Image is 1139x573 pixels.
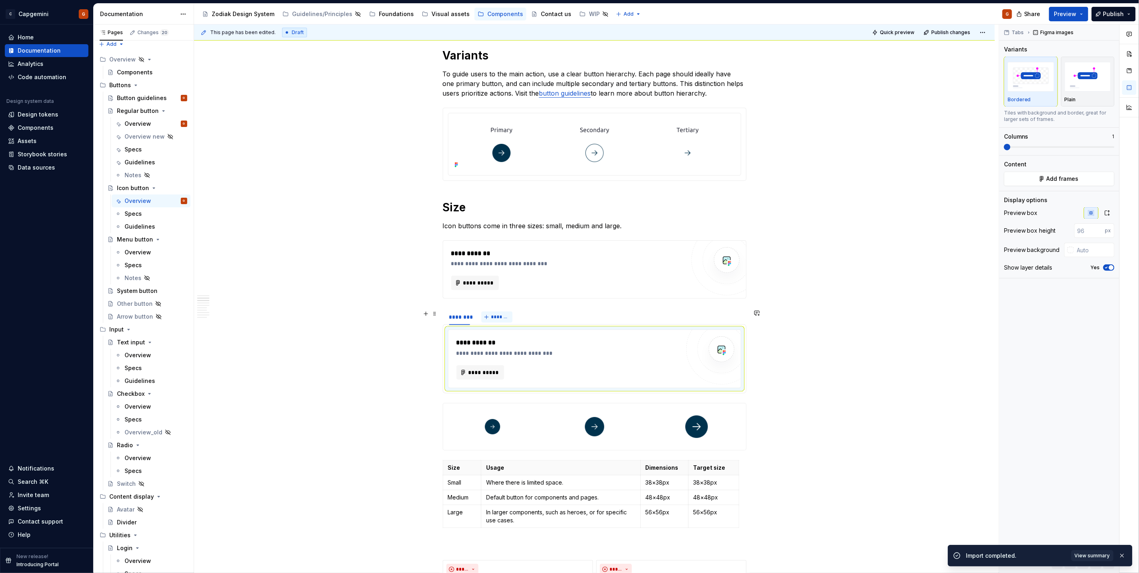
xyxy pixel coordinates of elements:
input: 96 [1074,223,1105,238]
button: placeholderPlain [1061,57,1115,106]
div: Menu button [117,235,153,244]
img: placeholder [1065,62,1111,91]
div: Notes [125,274,141,282]
div: Overview [125,120,151,128]
a: Documentation [5,44,88,57]
div: Content display [96,490,190,503]
img: placeholder [1008,62,1054,91]
div: Switch [117,480,136,488]
span: Share [1024,10,1041,18]
div: Analytics [18,60,43,68]
p: Large [448,508,476,516]
p: Where there is limited space. [486,479,635,487]
div: G [82,11,85,17]
a: Specs [112,259,190,272]
a: Zodiak Design System [199,8,278,20]
a: Specs [112,207,190,220]
a: Data sources [5,161,88,174]
div: G [183,94,185,102]
div: Overview [125,351,151,359]
a: Regular button [104,104,190,117]
div: Overview [125,403,151,411]
div: Documentation [18,47,61,55]
div: Overview new [125,133,165,141]
div: Show layer details [1004,264,1053,272]
a: Text input [104,336,190,349]
a: button guidelines [539,89,591,97]
div: Overview [109,55,136,63]
a: Code automation [5,71,88,84]
a: Components [474,8,526,20]
p: Icon buttons come in three sizes: small, medium and large. [443,221,746,231]
span: Add frames [1047,175,1079,183]
div: Variants [1004,45,1027,53]
a: Guidelines [112,374,190,387]
button: Preview [1049,7,1088,21]
button: Notifications [5,462,88,475]
a: Foundations [366,8,417,20]
div: Buttons [109,81,131,89]
div: Documentation [100,10,176,18]
a: Design tokens [5,108,88,121]
div: Preview background [1004,246,1060,254]
div: Invite team [18,491,49,499]
a: Overview [112,400,190,413]
a: Radio [104,439,190,452]
a: Notes [112,169,190,182]
div: Login [117,544,133,552]
div: G [183,197,185,205]
div: Import completed. [966,552,1066,560]
h1: Size [443,200,746,215]
div: Overview [125,248,151,256]
button: Quick preview [870,27,918,38]
p: Usage [486,464,635,472]
p: In larger components, such as heroes, or for specific use cases. [486,508,635,524]
div: Overview [125,557,151,565]
div: Columns [1004,133,1029,141]
a: Overview [112,452,190,465]
a: Components [5,121,88,134]
a: OverviewG [112,117,190,130]
div: Tiles with background and border, great for larger sets of frames. [1004,110,1114,123]
p: Medium [448,493,476,501]
a: Overview [112,246,190,259]
div: Radio [117,441,133,449]
a: Checkbox [104,387,190,400]
div: Overview [96,53,190,66]
span: Add [624,11,634,17]
button: Add frames [1004,172,1114,186]
p: Size [448,464,476,472]
div: Pages [100,29,123,36]
span: 20 [160,29,169,36]
p: Small [448,479,476,487]
div: WIP [589,10,600,18]
a: Other button [104,297,190,310]
a: Button guidelinesG [104,92,190,104]
a: Login [104,542,190,555]
button: Add [613,8,644,20]
div: Specs [125,467,142,475]
div: Page tree [199,6,612,22]
p: Default button for components and pages. [486,493,635,501]
span: Add [106,41,117,47]
button: CCapgeminiG [2,5,92,23]
button: Search ⌘K [5,475,88,488]
div: Visual assets [431,10,470,18]
div: Guidelines [125,223,155,231]
button: placeholderBordered [1004,57,1058,106]
div: Components [487,10,523,18]
a: Overview [112,349,190,362]
div: Design tokens [18,111,58,119]
a: Overview new [112,130,190,143]
a: Icon button [104,182,190,194]
a: Switch [104,477,190,490]
div: Overview_old [125,428,162,436]
p: 38×38px [646,479,683,487]
a: Contact us [528,8,575,20]
div: Specs [125,415,142,424]
div: Utilities [109,531,131,539]
div: Overview [125,197,151,205]
div: Preview box height [1004,227,1056,235]
div: Home [18,33,34,41]
a: System button [104,284,190,297]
